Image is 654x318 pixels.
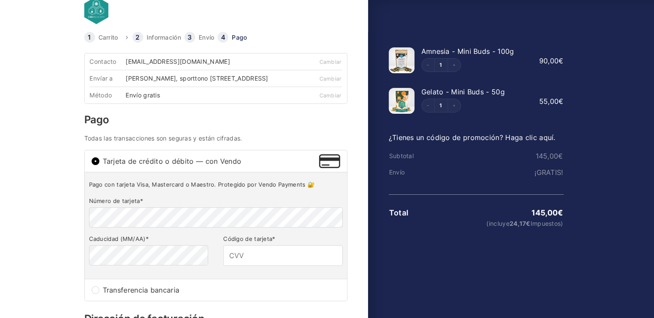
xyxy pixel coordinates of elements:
[89,235,208,243] label: Caducidad (MM/AA)
[232,34,247,41] a: Pago
[223,235,342,243] label: Código de tarjeta
[526,220,530,227] span: €
[199,34,215,41] a: Envío
[447,221,563,227] small: (incluye Impuestos)
[558,208,563,217] span: €
[319,75,342,82] a: Cambiar
[510,220,531,227] span: 24,17
[531,208,563,217] bdi: 145,00
[84,115,347,125] h3: Pago
[98,34,118,41] a: Carrito
[89,59,126,65] div: Contacto
[422,59,435,72] button: Decrement
[319,154,340,168] img: Tarjeta de crédito o débito — con Vendo
[147,34,181,41] a: Información
[435,62,448,68] a: Edit
[559,97,563,106] span: €
[126,59,236,65] div: [EMAIL_ADDRESS][DOMAIN_NAME]
[89,92,126,98] div: Método
[89,197,343,205] label: Número de tarjeta
[223,245,342,266] input: CVV
[421,87,505,96] span: Gelato - Mini Buds - 50g
[84,135,347,141] h4: Todas las transacciones son seguras y están cifradas.
[126,75,274,81] div: [PERSON_NAME], sporttono [STREET_ADDRESS]
[535,152,563,160] bdi: 145,00
[389,209,447,217] th: Total
[539,56,564,65] bdi: 90,00
[89,75,126,81] div: Envíar a
[448,99,461,112] button: Increment
[389,169,447,176] th: Envío
[559,56,563,65] span: €
[435,103,448,108] a: Edit
[389,133,556,142] a: ¿Tienes un código de promoción? Haga clic aquí.
[126,92,166,98] div: Envío gratis
[421,47,514,56] span: Amnesia - Mini Buds - 100g
[447,168,563,176] td: ¡GRATIS!
[422,99,435,112] button: Decrement
[319,92,342,99] a: Cambiar
[103,287,340,293] span: Transferencia bancaria
[103,158,319,165] span: Tarjeta de crédito o débito — con Vendo
[89,181,343,188] p: Pago con tarjeta Visa, Mastercard o Maestro. Protegido por Vendo Payments 🔐
[539,97,564,106] bdi: 55,00
[319,59,342,65] a: Cambiar
[558,152,563,160] span: €
[389,153,447,159] th: Subtotal
[448,59,461,72] button: Increment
